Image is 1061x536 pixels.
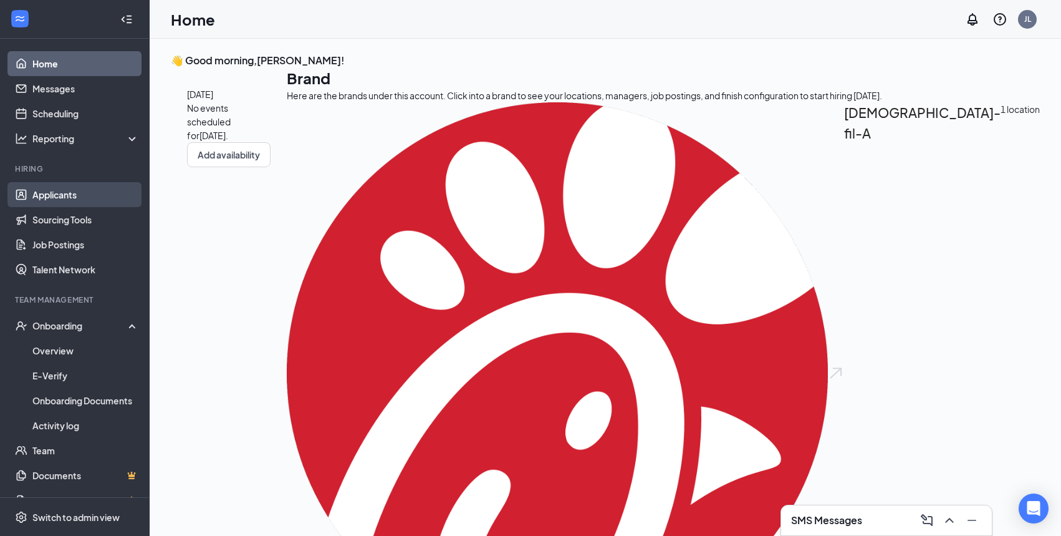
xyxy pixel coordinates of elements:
a: E-Verify [32,363,139,388]
a: Scheduling [32,101,139,126]
h3: 👋 Good morning, [PERSON_NAME] ! [171,54,1040,67]
svg: ComposeMessage [919,513,934,528]
a: Messages [32,76,139,101]
svg: Collapse [120,13,133,26]
h1: Brand [287,67,1040,89]
svg: Notifications [965,12,980,27]
svg: ChevronUp [942,513,957,528]
button: Minimize [962,510,982,530]
span: No events scheduled for [DATE] . [187,101,271,142]
a: Overview [32,338,139,363]
div: Team Management [15,295,137,305]
div: Open Intercom Messenger [1019,494,1049,524]
a: Applicants [32,182,139,207]
div: Onboarding [32,319,128,332]
svg: Settings [15,511,27,524]
button: Add availability [187,142,271,167]
a: Sourcing Tools [32,207,139,232]
div: Switch to admin view [32,511,120,524]
div: JL [1024,14,1031,24]
a: Home [32,51,139,76]
svg: Minimize [964,513,979,528]
a: Talent Network [32,257,139,282]
a: Team [32,438,139,463]
svg: UserCheck [15,319,27,332]
button: ChevronUp [939,510,959,530]
h1: Home [171,9,215,30]
a: Job Postings [32,232,139,257]
svg: WorkstreamLogo [14,12,26,25]
span: [DATE] [187,87,271,101]
button: ComposeMessage [917,510,937,530]
a: DocumentsCrown [32,463,139,488]
div: Reporting [32,132,140,145]
a: SurveysCrown [32,488,139,513]
a: Onboarding Documents [32,388,139,413]
svg: Analysis [15,132,27,145]
div: Here are the brands under this account. Click into a brand to see your locations, managers, job p... [287,89,1040,102]
a: Activity log [32,413,139,438]
svg: QuestionInfo [992,12,1007,27]
h3: SMS Messages [791,514,862,527]
div: Hiring [15,163,137,174]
